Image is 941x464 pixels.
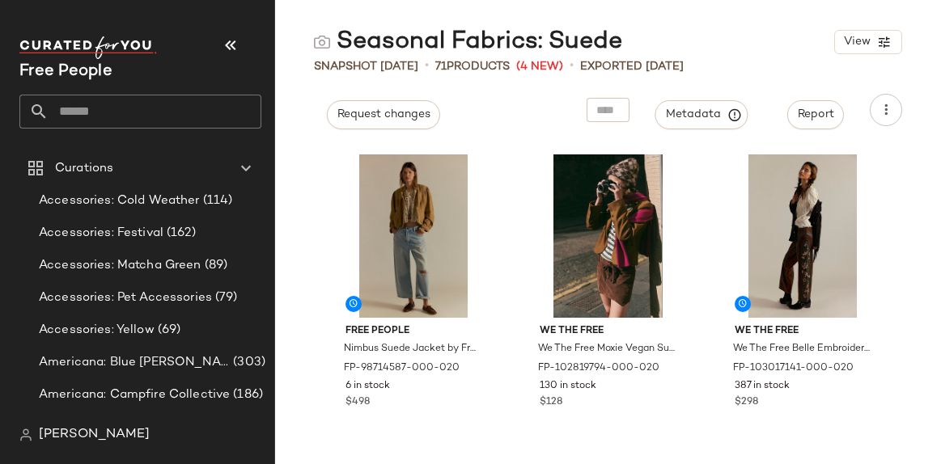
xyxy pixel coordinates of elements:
span: (79) [212,289,238,307]
span: Free People [345,324,482,339]
button: View [834,30,902,54]
span: • [425,57,429,76]
span: Accessories: Cold Weather [39,192,200,210]
span: (89) [201,256,228,275]
span: Report [797,108,834,121]
span: (4 New) [516,58,563,75]
span: FP-98714587-000-020 [344,361,460,376]
span: • [570,57,574,76]
span: (303) [230,353,265,372]
img: 98714587_020_a [333,154,495,318]
span: FP-102819794-000-020 [538,361,659,376]
button: Report [787,100,844,129]
button: Metadata [655,100,748,129]
span: We The Free [735,324,871,339]
img: 103017141_020_a [722,154,884,318]
span: Curations [55,159,113,178]
span: Accessories: Matcha Green [39,256,201,275]
span: [PERSON_NAME] [39,425,150,445]
img: svg%3e [19,428,32,441]
span: (162) [163,224,196,243]
span: $298 [735,395,758,410]
span: 387 in stock [735,379,790,394]
span: Accessories: Festival [39,224,163,243]
span: Accessories: Yellow [39,321,155,340]
span: Americana: Campfire Collective [39,386,230,404]
button: Request changes [327,100,440,129]
span: Request changes [337,108,430,121]
span: Americana: Blue [PERSON_NAME] Baby [39,353,230,372]
span: $498 [345,395,370,410]
span: Americana: Country Line Festival [39,418,231,437]
span: Accessories: Pet Accessories [39,289,212,307]
span: We The Free Moxie Vegan Suede Mini Skirt at Free People in Brown, Size: US 10 [538,342,675,356]
p: Exported [DATE] [580,58,684,75]
img: svg%3e [314,34,330,50]
span: (69) [155,321,181,340]
span: (186) [230,386,263,404]
span: Nimbus Suede Jacket by Free People in Brown, Size: L [344,342,481,356]
span: 71 [435,61,447,73]
span: Current Company Name [19,63,112,80]
img: cfy_white_logo.C9jOOHJF.svg [19,36,157,59]
div: Seasonal Fabrics: Suede [314,26,622,58]
span: 6 in stock [345,379,390,394]
img: 102819794_020_0 [527,154,689,318]
span: $128 [540,395,562,410]
div: Products [435,58,510,75]
span: (114) [200,192,233,210]
span: (270) [231,418,265,437]
span: We The Free Belle Embroidered Vegan Pants at Free People in Brown, Size: US 10 [733,342,870,356]
span: 130 in stock [540,379,596,394]
span: View [843,36,871,49]
span: Snapshot [DATE] [314,58,418,75]
span: FP-103017141-000-020 [733,361,854,376]
span: We The Free [540,324,676,339]
span: Metadata [665,108,739,122]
